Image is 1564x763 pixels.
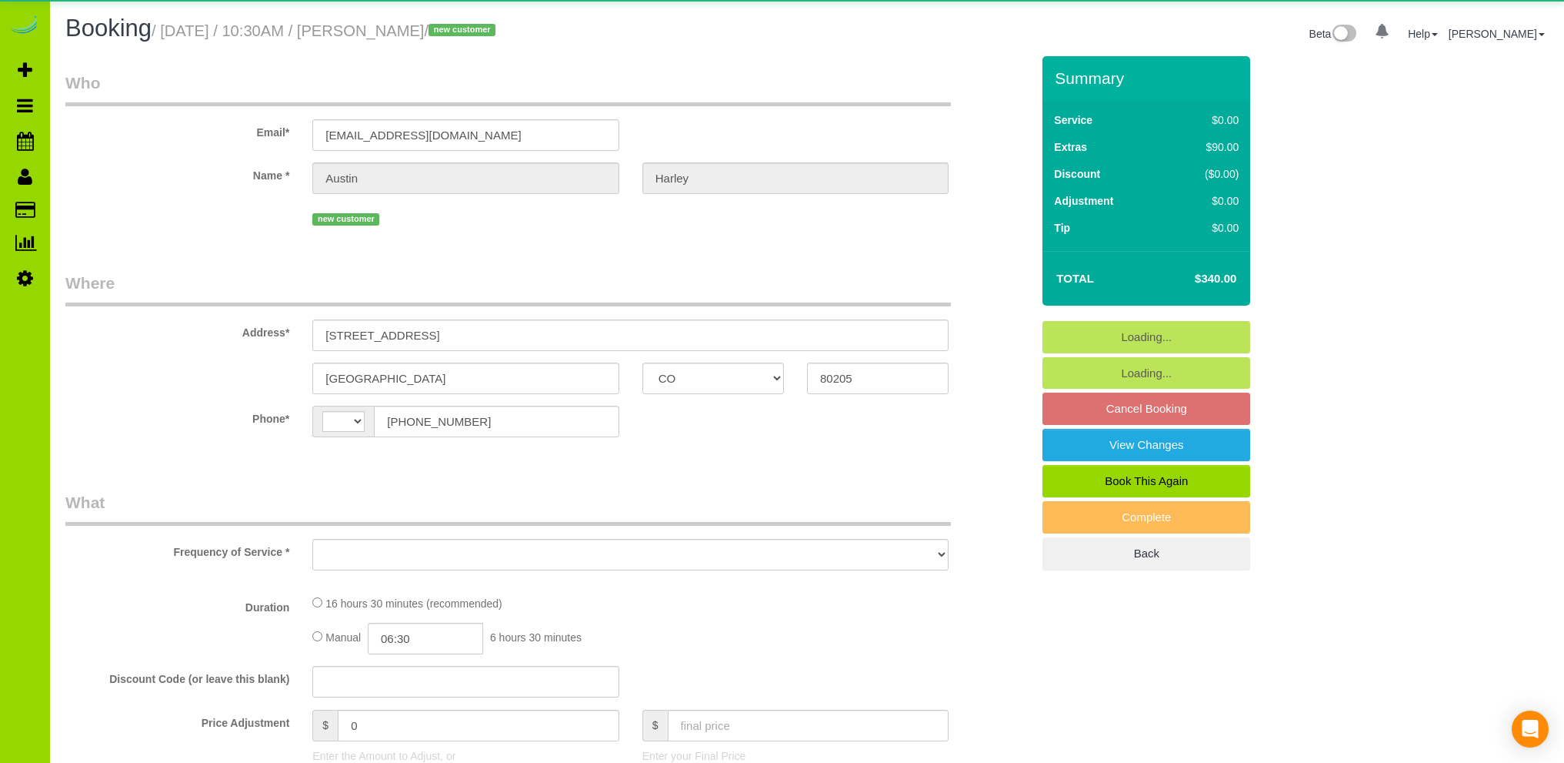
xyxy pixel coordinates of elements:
label: Discount [1054,166,1100,182]
input: City* [312,363,619,394]
input: Phone* [374,406,619,437]
input: final price [668,710,949,741]
small: / [DATE] / 10:30AM / [PERSON_NAME] [152,22,500,39]
a: [PERSON_NAME] [1449,28,1545,40]
strong: Total [1056,272,1094,285]
legend: What [65,491,951,526]
label: Price Adjustment [54,710,301,731]
legend: Where [65,272,951,306]
h3: Summary [1055,69,1242,87]
span: $ [312,710,338,741]
a: View Changes [1042,429,1250,461]
label: Discount Code (or leave this blank) [54,666,301,687]
label: Service [1054,112,1092,128]
label: Frequency of Service * [54,539,301,560]
img: Automaid Logo [9,15,40,37]
span: 16 hours 30 minutes (recommended) [325,597,502,610]
h4: $340.00 [1149,273,1236,286]
span: 6 hours 30 minutes [490,631,582,644]
span: $ [642,710,668,741]
input: Last Name* [642,162,949,194]
div: $0.00 [1172,112,1239,128]
span: new customer [312,213,379,226]
label: Address* [54,320,301,340]
input: Email* [312,119,619,151]
legend: Who [65,72,951,106]
label: Email* [54,119,301,140]
label: Phone* [54,406,301,427]
a: Back [1042,537,1250,570]
div: $0.00 [1172,220,1239,236]
div: ($0.00) [1172,166,1239,182]
a: Book This Again [1042,465,1250,497]
a: Beta [1309,28,1357,40]
span: Booking [65,15,152,42]
span: / [424,22,500,39]
span: new customer [429,24,495,36]
label: Tip [1054,220,1070,236]
div: Open Intercom Messenger [1512,711,1549,748]
div: $0.00 [1172,193,1239,209]
label: Duration [54,594,301,615]
span: Manual [325,631,361,644]
input: Zip Code* [807,363,949,394]
div: $90.00 [1172,139,1239,155]
a: Help [1408,28,1438,40]
label: Name * [54,162,301,183]
label: Extras [1054,139,1087,155]
label: Adjustment [1054,193,1113,209]
input: First Name* [312,162,619,194]
img: New interface [1331,25,1356,45]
